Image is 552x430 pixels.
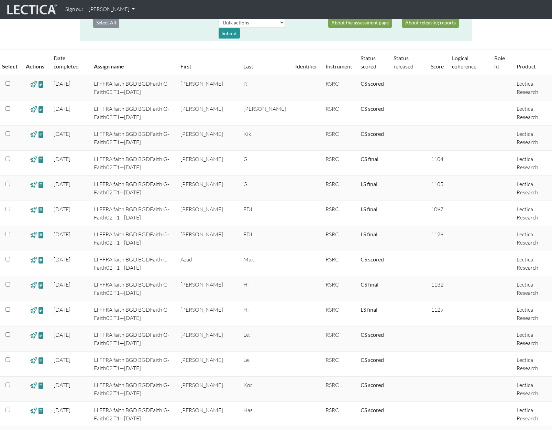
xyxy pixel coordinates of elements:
span: view [30,381,37,389]
td: RSRC [321,402,356,427]
a: Completed = assessment has been completed; CS scored = assessment has been CLAS scored; LS scored... [361,155,378,162]
span: 1097 [431,206,443,213]
td: Le. [239,352,291,377]
td: [PERSON_NAME] [176,301,239,326]
td: Azad [176,251,239,276]
td: [DATE] [49,326,90,352]
td: LI FFRA faith BGD BGDFaith G-Faith02 T1—[DATE] [90,352,176,377]
a: [PERSON_NAME] [86,3,137,16]
td: RSRC [321,176,356,201]
td: Lectica Research [512,402,552,427]
td: [PERSON_NAME] [176,352,239,377]
td: G. [239,151,291,176]
td: RSRC [321,301,356,326]
span: view [38,155,44,163]
a: Completed = assessment has been completed; CS scored = assessment has been CLAS scored; LS scored... [361,206,377,212]
span: view [30,105,37,113]
td: [PERSON_NAME] [176,402,239,427]
span: 1132 [431,281,443,288]
button: Select All [93,17,119,28]
td: [DATE] [49,226,90,251]
td: [DATE] [49,301,90,326]
td: [DATE] [49,126,90,151]
td: [DATE] [49,276,90,301]
td: LI FFRA faith BGD BGDFaith G-Faith02 T1—[DATE] [90,226,176,251]
span: view [38,231,44,239]
td: [PERSON_NAME] [176,126,239,151]
span: view [38,281,44,289]
td: LI FFRA faith BGD BGDFaith G-Faith02 T1—[DATE] [90,402,176,427]
td: Max. [239,251,291,276]
a: Status scored [361,55,376,69]
td: [PERSON_NAME] [176,201,239,226]
a: Completed = assessment has been completed; CS scored = assessment has been CLAS scored; LS scored... [361,356,384,363]
td: LI FFRA faith BGD BGDFaith G-Faith02 T1—[DATE] [90,251,176,276]
td: [PERSON_NAME] [239,100,291,126]
td: [PERSON_NAME] [176,100,239,126]
a: Product [517,63,536,69]
td: RSRC [321,151,356,176]
a: Completed = assessment has been completed; CS scored = assessment has been CLAS scored; LS scored... [361,130,384,137]
td: FDI [239,201,291,226]
span: view [30,407,37,415]
span: view [30,256,37,264]
td: RSRC [321,201,356,226]
td: Lectica Research [512,100,552,126]
td: LI FFRA faith BGD BGDFaith G-Faith02 T1—[DATE] [90,301,176,326]
td: [DATE] [49,201,90,226]
a: Completed = assessment has been completed; CS scored = assessment has been CLAS scored; LS scored... [361,231,377,237]
a: Completed = assessment has been completed; CS scored = assessment has been CLAS scored; LS scored... [361,181,377,187]
span: view [38,206,44,214]
td: Lectica Research [512,377,552,402]
td: [DATE] [49,402,90,427]
span: view [30,306,37,314]
a: First [180,63,191,69]
span: view [30,231,37,239]
td: H. [239,301,291,326]
a: Score [431,63,444,69]
span: view [38,381,44,389]
td: [PERSON_NAME] [176,75,239,100]
td: Le. [239,326,291,352]
a: Completed = assessment has been completed; CS scored = assessment has been CLAS scored; LS scored... [361,407,384,413]
a: Sign out [63,3,86,16]
td: LI FFRA faith BGD BGDFaith G-Faith02 T1—[DATE] [90,276,176,301]
td: Lectica Research [512,176,552,201]
a: About releasing reports [402,17,459,28]
span: view [38,130,44,138]
td: LI FFRA faith BGD BGDFaith G-Faith02 T1—[DATE] [90,151,176,176]
td: [PERSON_NAME] [176,151,239,176]
span: view [38,331,44,339]
span: view [38,80,44,88]
span: view [30,281,37,289]
td: [PERSON_NAME] [176,176,239,201]
td: RSRC [321,251,356,276]
td: LI FFRA faith BGD BGDFaith G-Faith02 T1—[DATE] [90,126,176,151]
th: Actions [22,50,49,75]
td: Lectica Research [512,352,552,377]
td: Lectica Research [512,251,552,276]
a: Completed = assessment has been completed; CS scored = assessment has been CLAS scored; LS scored... [361,105,384,112]
td: Kik. [239,126,291,151]
span: view [38,407,44,415]
span: view [30,206,37,214]
span: view [38,256,44,264]
td: Lectica Research [512,276,552,301]
td: [PERSON_NAME] [176,226,239,251]
td: LI FFRA faith BGD BGDFaith G-Faith02 T1—[DATE] [90,176,176,201]
a: Role fit [494,55,505,69]
a: Last [243,63,253,69]
td: RSRC [321,126,356,151]
td: [DATE] [49,151,90,176]
span: view [30,80,37,88]
td: [PERSON_NAME] [176,377,239,402]
td: Lectica Research [512,201,552,226]
a: Instrument [325,63,352,69]
span: view [30,331,37,339]
a: Completed = assessment has been completed; CS scored = assessment has been CLAS scored; LS scored... [361,306,377,313]
td: LI FFRA faith BGD BGDFaith G-Faith02 T1—[DATE] [90,201,176,226]
span: view [30,356,37,364]
td: LI FFRA faith BGD BGDFaith G-Faith02 T1—[DATE] [90,100,176,126]
th: Assign name [90,50,176,75]
a: About the assessment page [328,17,392,28]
